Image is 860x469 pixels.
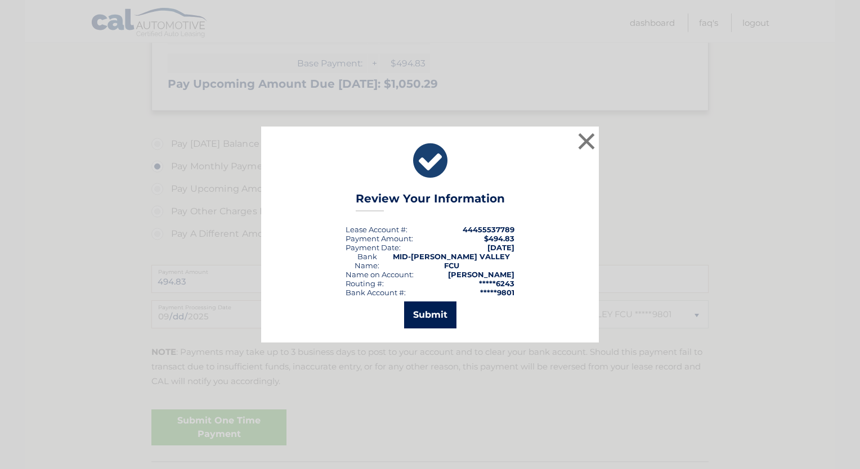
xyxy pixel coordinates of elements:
[346,252,389,270] div: Bank Name:
[484,234,514,243] span: $494.83
[393,252,510,270] strong: MID-[PERSON_NAME] VALLEY FCU
[346,243,401,252] div: :
[346,234,413,243] div: Payment Amount:
[404,301,456,328] button: Submit
[346,288,406,297] div: Bank Account #:
[346,270,414,279] div: Name on Account:
[346,279,384,288] div: Routing #:
[356,192,505,211] h3: Review Your Information
[448,270,514,279] strong: [PERSON_NAME]
[487,243,514,252] span: [DATE]
[346,243,399,252] span: Payment Date
[346,225,407,234] div: Lease Account #:
[463,225,514,234] strong: 44455537789
[575,130,598,152] button: ×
